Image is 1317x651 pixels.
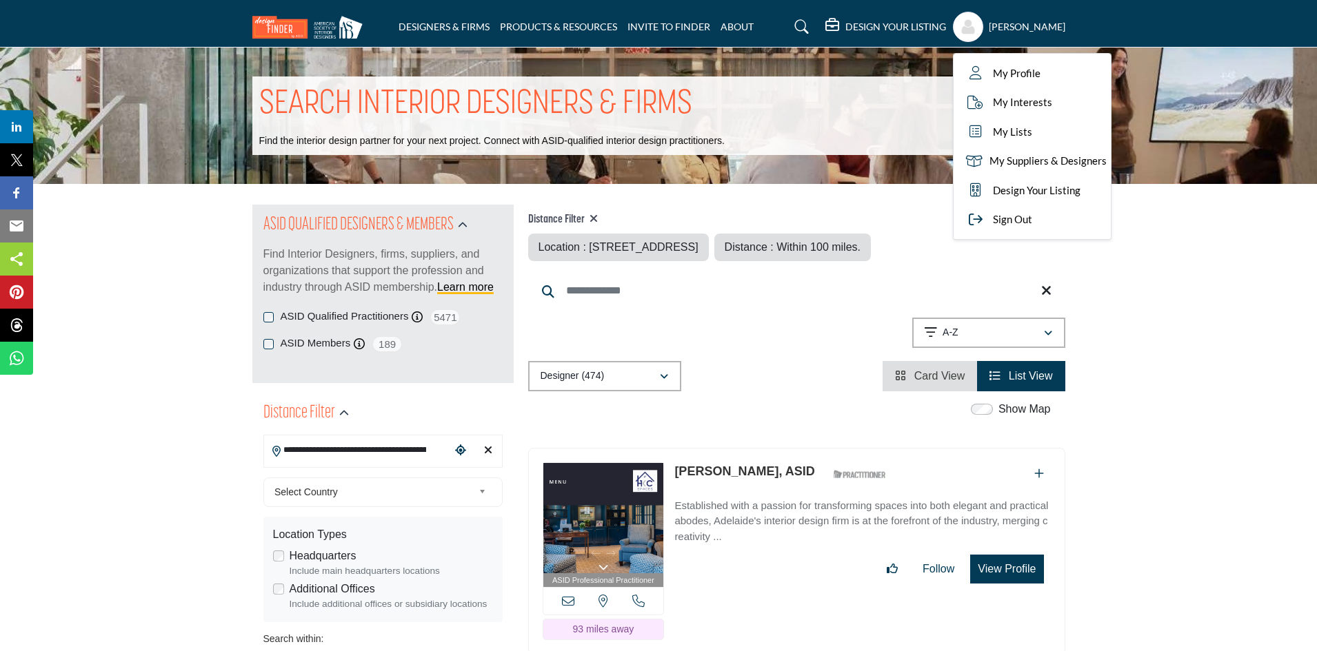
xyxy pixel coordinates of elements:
a: My Interests [958,87,1106,117]
img: ASID Qualified Practitioners Badge Icon [828,466,890,483]
div: Include main headquarters locations [290,564,493,578]
img: Site Logo [252,16,370,39]
span: My Profile [993,65,1040,81]
p: Adelaide Mulry, ASID [674,462,814,481]
input: Search Location [264,437,450,464]
h2: ASID QUALIFIED DESIGNERS & MEMBERS [263,213,454,238]
a: My Lists [958,117,1106,147]
span: Sign Out [993,211,1032,227]
button: Follow [914,555,963,583]
a: Design Your Listing [958,176,1106,205]
span: List View [1009,370,1053,382]
button: View Profile [970,555,1043,583]
p: Designer (474) [541,369,605,383]
a: [PERSON_NAME], ASID [674,464,814,478]
a: DESIGNERS & FIRMS [399,21,490,32]
span: Location : [STREET_ADDRESS] [539,241,698,253]
button: Like listing [878,555,907,583]
a: My Suppliers & Designers [958,146,1106,176]
h4: Distance Filter [528,213,872,227]
label: Additional Offices [290,581,375,597]
button: Designer (474) [528,361,681,391]
label: Headquarters [290,548,356,564]
div: Include additional offices or subsidiary locations [290,597,493,611]
span: 93 miles away [573,623,634,634]
input: Search Keyword [528,274,1065,307]
a: Learn more [437,281,494,293]
a: My Profile [958,59,1106,88]
button: Show hide supplier dropdown [953,12,983,42]
label: ASID Qualified Practitioners [281,309,409,324]
span: 189 [372,335,403,353]
div: Search within: [263,632,503,646]
h2: Distance Filter [263,401,335,426]
div: Location Types [273,526,493,543]
p: Find Interior Designers, firms, suppliers, and organizations that support the profession and indu... [263,246,503,296]
p: A-Z [943,326,958,340]
h5: DESIGN YOUR LISTING [845,21,946,33]
a: View List [989,370,1052,382]
span: ASID Professional Practitioner [552,575,654,586]
a: Add To List [1034,468,1044,479]
input: ASID Members checkbox [263,339,274,349]
input: ASID Qualified Practitioners checkbox [263,312,274,322]
li: Card View [883,361,977,391]
a: INVITE TO FINDER [627,21,710,32]
span: My Lists [993,124,1032,140]
div: DESIGN YOUR LISTING [825,19,946,35]
span: 5471 [430,309,461,326]
label: ASID Members [281,335,351,351]
a: PRODUCTS & RESOURCES [500,21,617,32]
p: Find the interior design partner for your next project. Connect with ASID-qualified interior desi... [259,134,725,148]
a: View Card [895,370,965,382]
a: ASID Professional Practitioner [543,463,664,588]
li: List View [977,361,1065,391]
span: Select Country [274,484,473,500]
span: Card View [914,370,965,382]
span: Distance : Within 100 miles. [725,241,861,253]
div: Clear search location [478,436,499,466]
label: Show Map [998,401,1051,417]
a: Search [781,16,818,38]
button: A-Z [912,318,1065,348]
h5: [PERSON_NAME] [989,20,1065,34]
span: Design Your Listing [993,183,1080,198]
h1: SEARCH INTERIOR DESIGNERS & FIRMS [259,83,692,126]
a: ABOUT [721,21,754,32]
p: Established with a passion for transforming spaces into both elegant and practical abodes, Adelai... [674,498,1050,545]
a: Established with a passion for transforming spaces into both elegant and practical abodes, Adelai... [674,490,1050,545]
img: Adelaide Mulry, ASID [543,463,664,573]
span: My Suppliers & Designers [989,153,1107,169]
div: Choose your current location [450,436,471,466]
span: My Interests [993,94,1052,110]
